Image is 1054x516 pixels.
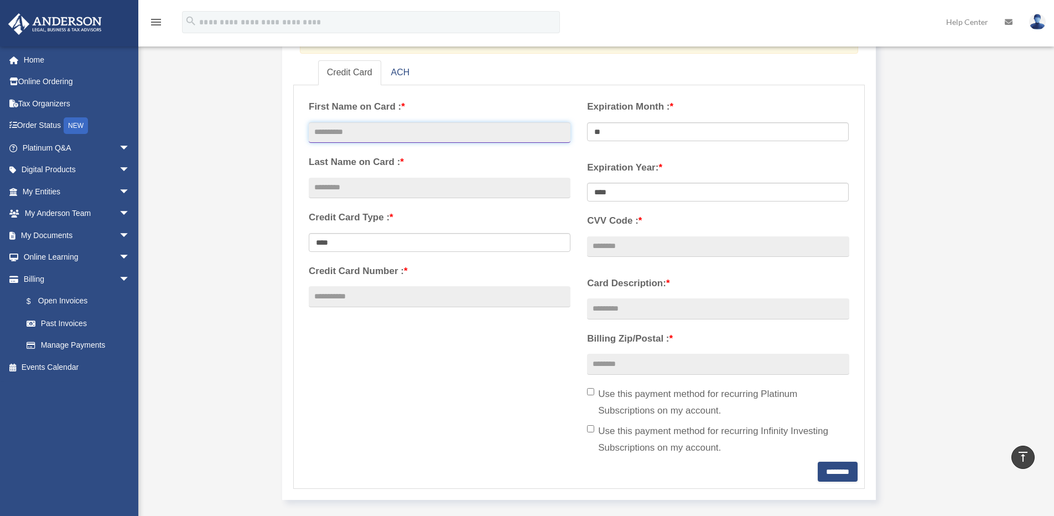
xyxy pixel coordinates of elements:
div: NEW [64,117,88,134]
a: Order StatusNEW [8,115,147,137]
a: Past Invoices [15,312,147,334]
span: arrow_drop_down [119,137,141,159]
label: Credit Card Number : [309,263,570,280]
label: Last Name on Card : [309,154,570,171]
span: arrow_drop_down [119,180,141,203]
a: My Anderson Teamarrow_drop_down [8,203,147,225]
a: $Open Invoices [15,290,147,313]
a: menu [149,19,163,29]
label: Use this payment method for recurring Platinum Subscriptions on my account. [587,386,849,419]
a: My Entitiesarrow_drop_down [8,180,147,203]
a: Home [8,49,147,71]
span: arrow_drop_down [119,203,141,225]
label: Expiration Month : [587,99,849,115]
a: Tax Organizers [8,92,147,115]
label: Billing Zip/Postal : [587,331,849,347]
img: User Pic [1029,14,1046,30]
img: Anderson Advisors Platinum Portal [5,13,105,35]
a: Platinum Q&Aarrow_drop_down [8,137,147,159]
a: Events Calendar [8,356,147,378]
a: vertical_align_top [1011,446,1035,469]
a: Digital Productsarrow_drop_down [8,159,147,181]
span: arrow_drop_down [119,159,141,182]
span: $ [33,295,38,308]
label: First Name on Card : [309,99,570,115]
input: Use this payment method for recurring Infinity Investing Subscriptions on my account. [587,425,594,432]
span: arrow_drop_down [119,246,141,269]
label: Use this payment method for recurring Infinity Investing Subscriptions on my account. [587,423,849,456]
i: search [185,15,197,27]
a: Billingarrow_drop_down [8,268,147,290]
a: ACH [382,60,419,85]
i: menu [149,16,163,29]
label: CVV Code : [587,213,849,229]
a: Online Ordering [8,71,147,93]
label: Card Description: [587,275,849,292]
a: Credit Card [318,60,381,85]
label: Credit Card Type : [309,209,570,226]
a: My Documentsarrow_drop_down [8,224,147,246]
a: Online Learningarrow_drop_down [8,246,147,269]
i: vertical_align_top [1016,450,1030,463]
a: Manage Payments [15,334,141,357]
span: arrow_drop_down [119,268,141,291]
span: arrow_drop_down [119,224,141,247]
label: Expiration Year: [587,159,849,176]
input: Use this payment method for recurring Platinum Subscriptions on my account. [587,388,594,395]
